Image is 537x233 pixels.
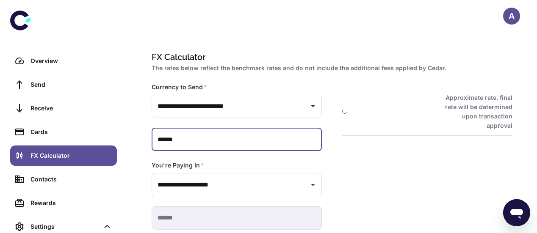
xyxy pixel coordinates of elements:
div: Overview [30,56,112,66]
button: A [503,8,520,25]
h6: Approximate rate, final rate will be determined upon transaction approval [436,93,512,130]
button: Open [307,179,319,191]
label: You're Paying In [152,161,204,170]
div: Settings [30,222,99,231]
iframe: Button to launch messaging window [503,199,530,226]
h1: FX Calculator [152,51,509,63]
div: Contacts [30,175,112,184]
button: Open [307,100,319,112]
a: Cards [10,122,117,142]
div: Send [30,80,112,89]
div: Rewards [30,198,112,208]
label: Currency to Send [152,83,207,91]
div: FX Calculator [30,151,112,160]
a: Send [10,74,117,95]
div: Receive [30,104,112,113]
div: Cards [30,127,112,137]
a: Overview [10,51,117,71]
a: Rewards [10,193,117,213]
a: Contacts [10,169,117,189]
a: Receive [10,98,117,118]
a: FX Calculator [10,145,117,166]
